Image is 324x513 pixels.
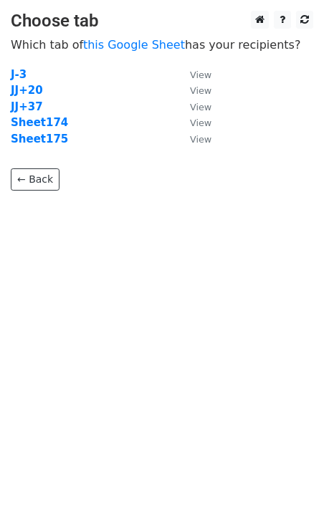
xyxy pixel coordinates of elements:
[190,85,211,96] small: View
[11,133,68,145] a: Sheet175
[190,102,211,112] small: View
[176,84,211,97] a: View
[11,100,43,113] a: JJ+37
[176,116,211,129] a: View
[11,116,68,129] a: Sheet174
[11,168,59,191] a: ← Back
[11,84,43,97] a: JJ+20
[11,11,313,32] h3: Choose tab
[83,38,185,52] a: this Google Sheet
[11,68,27,81] a: J-3
[176,133,211,145] a: View
[176,100,211,113] a: View
[190,69,211,80] small: View
[176,68,211,81] a: View
[190,134,211,145] small: View
[11,37,313,52] p: Which tab of has your recipients?
[190,118,211,128] small: View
